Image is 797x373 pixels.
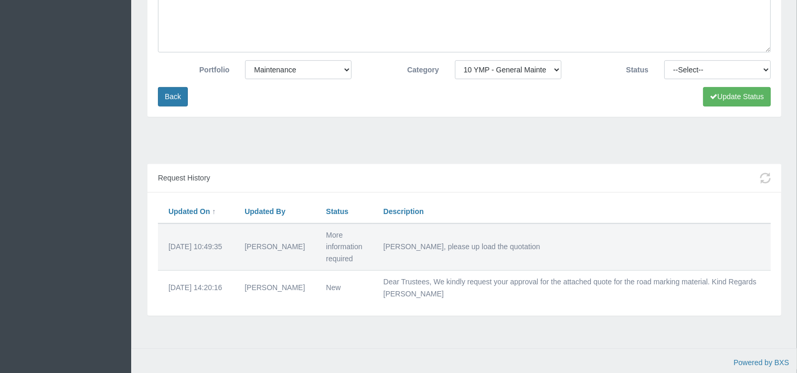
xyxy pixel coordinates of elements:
td: [PERSON_NAME], please up load the quotation [373,223,771,271]
td: More information required [315,223,373,271]
td: New [315,271,373,305]
a: Powered by BXS [734,358,789,367]
td: [DATE] 10:49:35 [158,223,234,271]
td: Dear Trustees, We kindly request your approval for the attached quote for the road marking materi... [373,271,771,305]
a: Updated On [168,207,210,216]
label: Portfolio [150,60,237,76]
label: Status [569,60,656,76]
button: Update Status [703,87,771,106]
td: [PERSON_NAME] [234,271,315,305]
label: Category [359,60,447,76]
a: Description [384,207,424,216]
td: [DATE] 14:20:16 [158,271,234,305]
a: Status [326,207,348,216]
a: Updated By [245,207,285,216]
div: Request History [147,164,781,193]
a: Back [158,87,188,106]
td: [PERSON_NAME] [234,223,315,271]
